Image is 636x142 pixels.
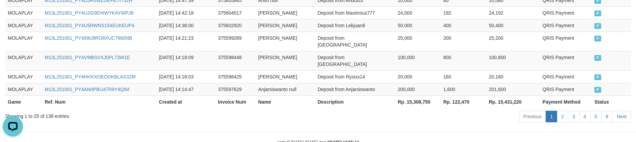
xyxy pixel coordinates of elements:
td: [DATE] 14:18:03 [156,70,215,83]
a: 1 [546,111,557,122]
a: M13L251001_PY499U8RO8XUC7660NB [45,35,132,41]
td: Deposit from Anjarsiswanto [315,83,395,95]
td: 375598425 [215,70,256,83]
td: 50,400 [486,19,540,32]
td: QRIS Payment [540,51,592,70]
td: [DATE] 14:21:23 [156,32,215,51]
td: 375599269 [215,32,256,51]
td: [PERSON_NAME] [256,19,315,32]
a: 5 [590,111,602,122]
a: M13L251001_PY4HHXXOEODKBLAX32M [45,74,135,79]
th: Rp. 15,431,220 [486,95,540,108]
button: Open LiveChat chat widget [3,3,23,23]
th: Payment Method [540,95,592,108]
td: MOLAPLAY [5,51,42,70]
td: [DATE] 14:14:47 [156,83,215,95]
a: 6 [601,111,613,122]
div: Showing 1 to 25 of 136 entries [5,110,260,120]
th: Invoice Num [215,95,256,108]
td: 20,000 [395,70,441,83]
td: [PERSON_NAME] [256,6,315,19]
td: QRIS Payment [540,70,592,83]
td: 375604517 [215,6,256,19]
td: 100,800 [486,51,540,70]
a: 2 [557,111,568,122]
td: QRIS Payment [540,6,592,19]
td: Deposit from [GEOGRAPHIC_DATA] [315,32,395,51]
td: Deposit from [GEOGRAPHIC_DATA] [315,51,395,70]
td: Deposit from Rysixx14 [315,70,395,83]
td: Deposit from Lekjuardi [315,19,395,32]
td: [PERSON_NAME] [256,70,315,83]
td: 375597629 [215,83,256,95]
td: 20,160 [486,70,540,83]
td: [PERSON_NAME] [256,51,315,70]
td: [DATE] 14:18:09 [156,51,215,70]
th: Status [592,95,631,108]
td: 200,000 [395,83,441,95]
th: Name [256,95,315,108]
td: 25,000 [395,32,441,51]
td: Anjarsiswanto null [256,83,315,95]
td: MOLAPLAY [5,19,42,32]
span: PAID [594,36,601,41]
td: MOLAPLAY [5,32,42,51]
td: 24,192 [486,6,540,19]
th: Game [5,95,42,108]
th: Ref. Num [42,95,156,108]
td: 24,000 [395,6,441,19]
td: [DATE] 14:42:18 [156,6,215,19]
span: PAID [594,74,601,80]
td: 192 [441,6,486,19]
td: 375598448 [215,51,256,70]
td: 100,000 [395,51,441,70]
td: 50,000 [395,19,441,32]
td: Deposit from Maximsus777 [315,6,395,19]
td: 1,600 [441,83,486,95]
a: Previous [519,111,546,122]
th: Description [315,95,395,108]
td: QRIS Payment [540,19,592,32]
td: 400 [441,19,486,32]
td: QRIS Payment [540,32,592,51]
span: PAID [594,55,601,61]
span: PAID [594,11,601,16]
td: 201,600 [486,83,540,95]
span: PAID [594,23,601,29]
td: [PERSON_NAME] [256,32,315,51]
th: Created at [156,95,215,108]
td: 800 [441,51,486,70]
td: MOLAPLAY [5,83,42,95]
th: Rp. 15,308,750 [395,95,441,108]
td: [DATE] 14:36:00 [156,19,215,32]
td: 25,200 [486,32,540,51]
td: QRIS Payment [540,83,592,95]
td: 200 [441,32,486,51]
th: Rp. 122,470 [441,95,486,108]
td: MOLAPLAY [5,6,42,19]
td: 375602920 [215,19,256,32]
a: 3 [568,111,579,122]
a: Next [612,111,631,122]
a: M13L251001_PY4U5RWNS154EUKEUP4 [45,23,134,28]
td: 160 [441,70,486,83]
a: M13L251001_PY4U2G0EHIWYKAYWPJ6 [45,10,134,16]
a: M13L251001_PY4V9IBSVXJ0PL73W1E [45,55,130,60]
span: PAID [594,87,601,93]
a: M13L251001_PY4AN0PBIJ47R9Y4QIM [45,87,129,92]
a: 4 [579,111,591,122]
td: MOLAPLAY [5,70,42,83]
